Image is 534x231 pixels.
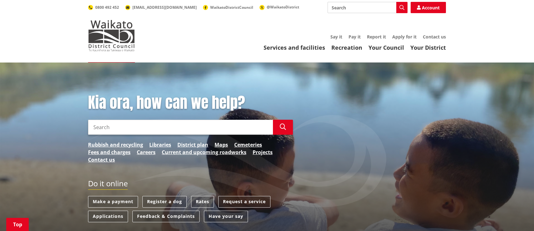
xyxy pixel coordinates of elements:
a: 0800 492 452 [88,5,119,10]
a: Feedback & Complaints [132,211,200,222]
a: Make a payment [88,196,138,208]
a: Top [6,218,29,231]
a: Recreation [331,44,362,51]
a: Cemeteries [234,141,262,148]
a: Careers [137,148,156,156]
span: 0800 492 452 [95,5,119,10]
a: Fees and charges [88,148,131,156]
a: Apply for it [392,34,417,40]
span: @WaikatoDistrict [267,4,299,10]
a: Libraries [149,141,171,148]
span: WaikatoDistrictCouncil [210,5,253,10]
a: Register a dog [142,196,187,208]
a: Account [411,2,446,13]
a: District plan [177,141,208,148]
a: Your Council [368,44,404,51]
a: @WaikatoDistrict [260,4,299,10]
a: Request a service [218,196,270,208]
a: Rates [191,196,214,208]
a: Applications [88,211,128,222]
span: [EMAIL_ADDRESS][DOMAIN_NAME] [132,5,197,10]
a: Pay it [349,34,361,40]
a: Rubbish and recycling [88,141,143,148]
input: Search input [88,120,273,135]
input: Search input [328,2,408,13]
h2: Do it online [88,179,128,190]
a: Current and upcoming roadworks [162,148,246,156]
img: Waikato District Council - Te Kaunihera aa Takiwaa o Waikato [88,20,135,51]
a: Your District [410,44,446,51]
a: Maps [215,141,228,148]
a: Services and facilities [264,44,325,51]
h1: Kia ora, how can we help? [88,94,293,112]
a: Contact us [88,156,115,163]
a: [EMAIL_ADDRESS][DOMAIN_NAME] [125,5,197,10]
a: Say it [330,34,342,40]
a: Contact us [423,34,446,40]
a: WaikatoDistrictCouncil [203,5,253,10]
a: Projects [253,148,273,156]
a: Have your say [204,211,248,222]
a: Report it [367,34,386,40]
